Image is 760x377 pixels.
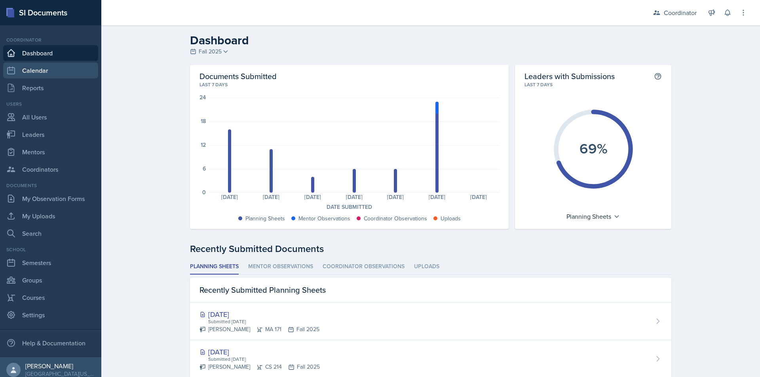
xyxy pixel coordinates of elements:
[245,214,285,223] div: Planning Sheets
[201,142,206,148] div: 12
[199,347,320,357] div: [DATE]
[209,194,251,200] div: [DATE]
[3,45,98,61] a: Dashboard
[199,203,499,211] div: Date Submitted
[190,33,671,47] h2: Dashboard
[3,335,98,351] div: Help & Documentation
[202,189,206,195] div: 0
[3,272,98,288] a: Groups
[3,161,98,177] a: Coordinators
[524,81,662,88] div: Last 7 days
[199,47,222,56] span: Fall 2025
[190,303,671,340] a: [DATE] Submitted [DATE] [PERSON_NAME]MA 171Fall 2025
[323,259,405,275] li: Coordinator Observations
[375,194,416,200] div: [DATE]
[3,307,98,323] a: Settings
[524,71,615,81] h2: Leaders with Submissions
[292,194,334,200] div: [DATE]
[3,36,98,44] div: Coordinator
[441,214,461,223] div: Uploads
[3,80,98,96] a: Reports
[3,100,98,108] div: Users
[3,127,98,142] a: Leaders
[458,194,500,200] div: [DATE]
[364,214,427,223] div: Coordinator Observations
[664,8,697,17] div: Coordinator
[201,118,206,124] div: 18
[3,191,98,206] a: My Observation Forms
[3,225,98,241] a: Search
[3,255,98,271] a: Semesters
[248,259,313,275] li: Mentor Observations
[3,208,98,224] a: My Uploads
[3,63,98,78] a: Calendar
[579,138,607,159] text: 69%
[3,109,98,125] a: All Users
[199,363,320,371] div: [PERSON_NAME] CS 214 Fall 2025
[190,278,671,303] div: Recently Submitted Planning Sheets
[199,325,319,333] div: [PERSON_NAME] MA 171 Fall 2025
[251,194,292,200] div: [DATE]
[3,290,98,305] a: Courses
[190,259,239,275] li: Planning Sheets
[416,194,458,200] div: [DATE]
[298,214,350,223] div: Mentor Observations
[562,210,624,223] div: Planning Sheets
[190,242,671,256] div: Recently Submitted Documents
[414,259,439,275] li: Uploads
[3,144,98,160] a: Mentors
[199,95,206,100] div: 24
[199,81,499,88] div: Last 7 days
[199,309,319,320] div: [DATE]
[3,182,98,189] div: Documents
[203,166,206,171] div: 6
[207,318,319,325] div: Submitted [DATE]
[333,194,375,200] div: [DATE]
[207,356,320,363] div: Submitted [DATE]
[199,71,499,81] h2: Documents Submitted
[3,246,98,253] div: School
[25,362,95,370] div: [PERSON_NAME]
